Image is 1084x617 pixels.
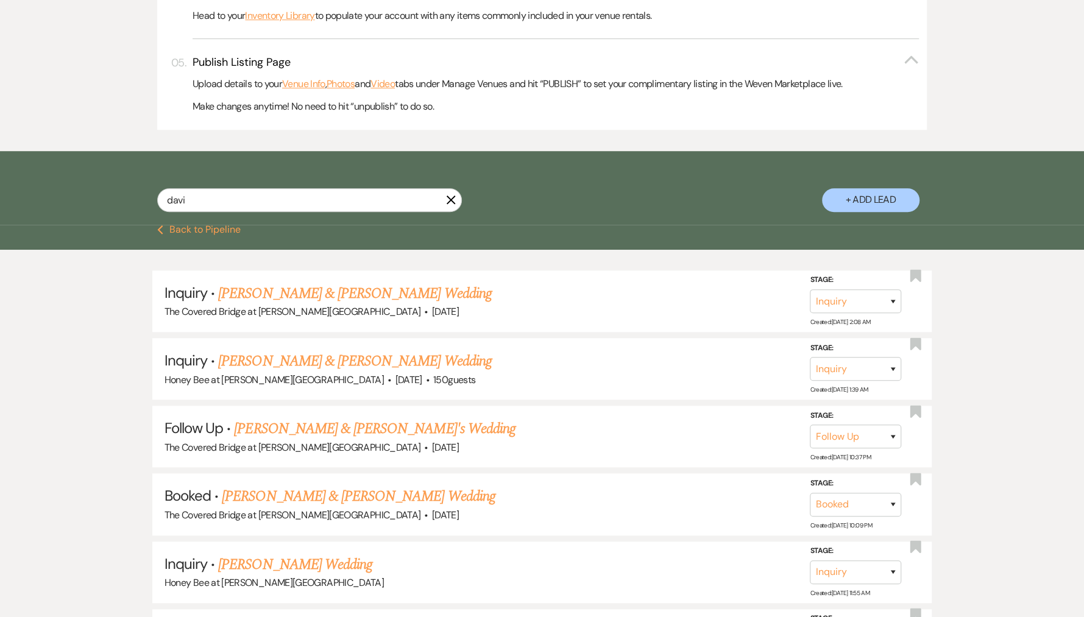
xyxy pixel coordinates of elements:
[245,8,314,24] a: Inventory Library
[822,188,919,212] button: + Add Lead
[165,351,207,370] span: Inquiry
[165,576,384,589] span: Honey Bee at [PERSON_NAME][GEOGRAPHIC_DATA]
[370,76,395,92] a: Video
[165,554,207,573] span: Inquiry
[432,441,459,454] span: [DATE]
[810,477,901,490] label: Stage:
[810,273,901,287] label: Stage:
[165,373,384,386] span: Honey Bee at [PERSON_NAME][GEOGRAPHIC_DATA]
[165,283,207,302] span: Inquiry
[165,441,421,454] span: The Covered Bridge at [PERSON_NAME][GEOGRAPHIC_DATA]
[165,486,211,505] span: Booked
[222,485,495,507] a: [PERSON_NAME] & [PERSON_NAME] Wedding
[218,283,491,305] a: [PERSON_NAME] & [PERSON_NAME] Wedding
[234,418,515,440] a: [PERSON_NAME] & [PERSON_NAME]'s Wedding
[433,373,475,386] span: 150 guests
[157,225,241,234] button: Back to Pipeline
[193,76,919,92] p: Upload details to your , and tabs under Manage Venues and hit “PUBLISH” to set your complimentary...
[810,453,870,461] span: Created: [DATE] 10:37 PM
[165,418,223,437] span: Follow Up
[218,350,491,372] a: [PERSON_NAME] & [PERSON_NAME] Wedding
[810,409,901,423] label: Stage:
[193,55,919,70] button: Publish Listing Page
[193,99,919,115] p: Make changes anytime! No need to hit “unpublish” to do so.
[218,554,372,576] a: [PERSON_NAME] Wedding
[165,305,421,318] span: The Covered Bridge at [PERSON_NAME][GEOGRAPHIC_DATA]
[810,318,870,326] span: Created: [DATE] 2:08 AM
[193,55,291,70] h3: Publish Listing Page
[810,545,901,558] label: Stage:
[282,76,325,92] a: Venue Info
[810,342,901,355] label: Stage:
[157,188,462,212] input: Search by name, event date, email address or phone number
[432,509,459,521] span: [DATE]
[193,8,919,24] p: Head to your to populate your account with any items commonly included in your venue rentals.
[432,305,459,318] span: [DATE]
[327,76,355,92] a: Photos
[810,386,868,393] span: Created: [DATE] 1:39 AM
[810,521,871,529] span: Created: [DATE] 10:09 PM
[165,509,421,521] span: The Covered Bridge at [PERSON_NAME][GEOGRAPHIC_DATA]
[810,589,869,597] span: Created: [DATE] 11:55 AM
[395,373,422,386] span: [DATE]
